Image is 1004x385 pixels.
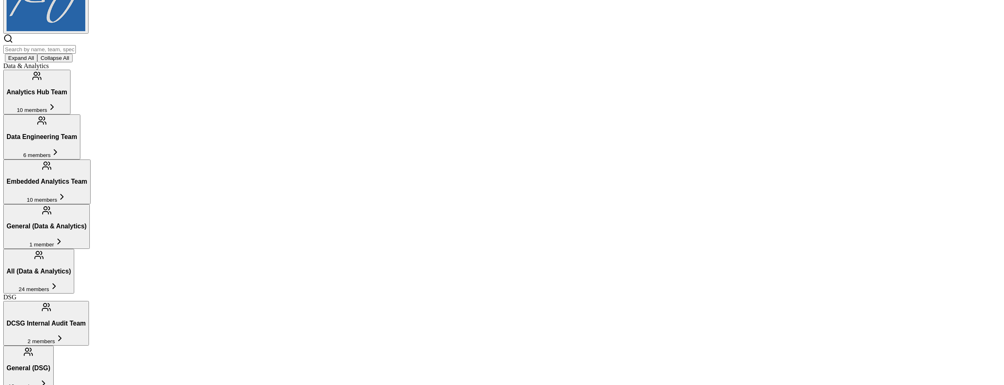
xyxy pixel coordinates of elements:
h3: Data Engineering Team [7,133,77,141]
button: Embedded Analytics Team10 members [3,159,91,204]
h3: Embedded Analytics Team [7,178,87,185]
span: 6 members [23,152,51,158]
button: DCSG Internal Audit Team2 members [3,301,89,346]
h3: General (DSG) [7,364,50,372]
button: Collapse All [37,54,73,62]
button: All (Data & Analytics)24 members [3,249,74,294]
span: 1 member [30,241,54,248]
span: Data & Analytics [3,62,49,69]
button: General (Data & Analytics)1 member [3,204,90,249]
span: 10 members [17,107,47,113]
button: Analytics Hub Team10 members [3,70,71,114]
button: Expand All [5,54,37,62]
h3: All (Data & Analytics) [7,268,71,275]
span: 24 members [19,286,49,292]
span: DSG [3,294,16,301]
span: 2 members [27,338,55,344]
span: 10 members [27,197,57,203]
input: Search by name, team, specialty, or title... [3,45,76,54]
h3: General (Data & Analytics) [7,223,87,230]
h3: DCSG Internal Audit Team [7,320,86,327]
button: Data Engineering Team6 members [3,114,80,159]
h3: Analytics Hub Team [7,89,67,96]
